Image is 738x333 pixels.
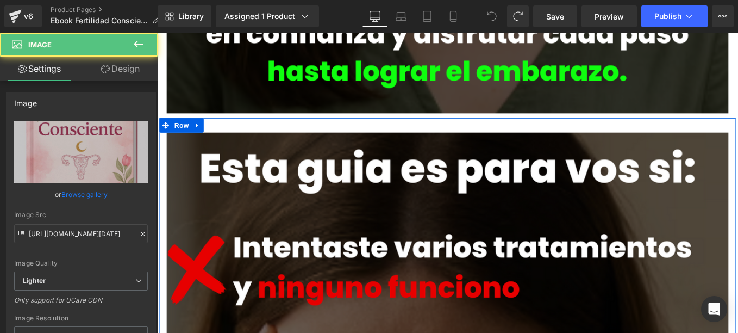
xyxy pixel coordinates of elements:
[14,260,148,267] div: Image Quality
[23,276,46,285] b: Lighter
[14,211,148,219] div: Image Src
[581,5,637,27] a: Preview
[14,296,148,312] div: Only support for UCare CDN
[388,5,414,27] a: Laptop
[28,40,52,49] span: Image
[14,224,148,243] input: Link
[701,296,727,322] div: Open Intercom Messenger
[178,11,204,21] span: Library
[481,5,503,27] button: Undo
[22,9,35,23] div: v6
[224,11,310,22] div: Assigned 1 Product
[4,5,42,27] a: v6
[362,5,388,27] a: Desktop
[14,92,37,108] div: Image
[158,5,211,27] a: New Library
[39,97,53,113] a: Expand / Collapse
[51,16,148,25] span: Ebook Fertilidad Consciente
[712,5,734,27] button: More
[51,5,168,14] a: Product Pages
[17,97,39,113] span: Row
[641,5,708,27] button: Publish
[414,5,440,27] a: Tablet
[546,11,564,22] span: Save
[61,185,108,204] a: Browse gallery
[14,314,148,322] div: Image Resolution
[654,12,681,21] span: Publish
[507,5,529,27] button: Redo
[14,189,148,200] div: or
[440,5,466,27] a: Mobile
[595,11,624,22] span: Preview
[81,57,160,81] a: Design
